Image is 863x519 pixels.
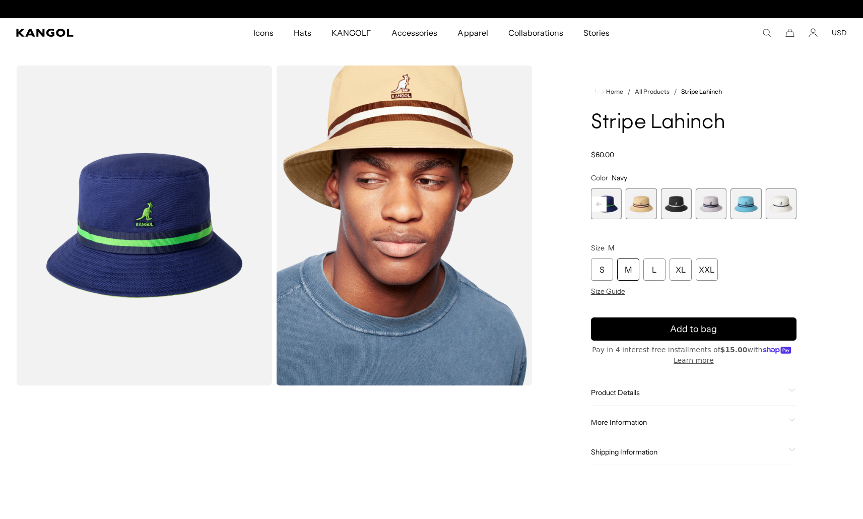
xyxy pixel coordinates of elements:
[670,258,692,281] div: XL
[591,388,784,397] span: Product Details
[591,86,796,98] nav: breadcrumbs
[832,28,847,37] button: USD
[391,18,437,47] span: Accessories
[660,188,691,219] label: Black
[591,188,622,219] div: 4 of 9
[604,88,623,95] span: Home
[253,18,274,47] span: Icons
[608,243,615,252] span: M
[573,18,620,47] a: Stories
[591,112,796,134] h1: Stripe Lahinch
[331,18,371,47] span: KANGOLF
[591,258,613,281] div: S
[766,188,796,219] label: White
[595,87,623,96] a: Home
[591,150,614,159] span: $60.00
[583,18,610,47] span: Stories
[731,188,761,219] label: Light Blue
[626,188,656,219] div: 5 of 9
[498,18,573,47] a: Collaborations
[508,18,563,47] span: Collaborations
[670,322,717,336] span: Add to bag
[696,188,726,219] div: 7 of 9
[321,18,381,47] a: KANGOLF
[612,173,627,182] span: Navy
[328,5,536,13] div: 1 of 2
[16,29,167,37] a: Kangol
[591,287,625,296] span: Size Guide
[284,18,321,47] a: Hats
[696,188,726,219] label: Grey
[766,188,796,219] div: 9 of 9
[626,188,656,219] label: Oat
[294,18,311,47] span: Hats
[762,28,771,37] summary: Search here
[785,28,794,37] button: Cart
[591,243,605,252] span: Size
[635,88,670,95] a: All Products
[591,418,784,427] span: More Information
[696,258,718,281] div: XXL
[591,173,608,182] span: Color
[16,66,533,385] product-gallery: Gallery Viewer
[328,5,536,13] slideshow-component: Announcement bar
[681,88,722,95] a: Stripe Lahinch
[276,66,532,385] img: oat
[660,188,691,219] div: 6 of 9
[381,18,447,47] a: Accessories
[447,18,498,47] a: Apparel
[591,317,796,341] button: Add to bag
[457,18,488,47] span: Apparel
[809,28,818,37] a: Account
[328,5,536,13] div: Announcement
[643,258,666,281] div: L
[670,86,677,98] li: /
[16,66,272,385] img: color-navy
[591,447,784,457] span: Shipping Information
[617,258,639,281] div: M
[623,86,631,98] li: /
[731,188,761,219] div: 8 of 9
[591,188,622,219] label: Navy
[243,18,284,47] a: Icons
